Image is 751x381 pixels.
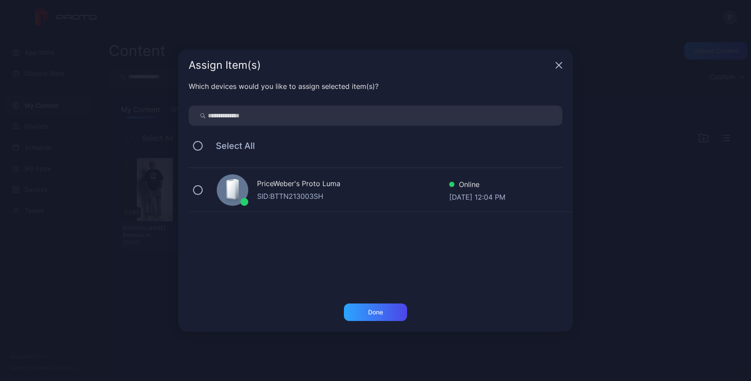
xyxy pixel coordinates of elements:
[449,179,505,192] div: Online
[257,178,449,191] div: PriceWeber's Proto Luma
[207,141,255,151] span: Select All
[344,303,407,321] button: Done
[449,192,505,201] div: [DATE] 12:04 PM
[189,81,562,92] div: Which devices would you like to assign selected item(s)?
[189,60,552,71] div: Assign Item(s)
[368,309,383,316] div: Done
[257,191,449,201] div: SID: BTTN213003SH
